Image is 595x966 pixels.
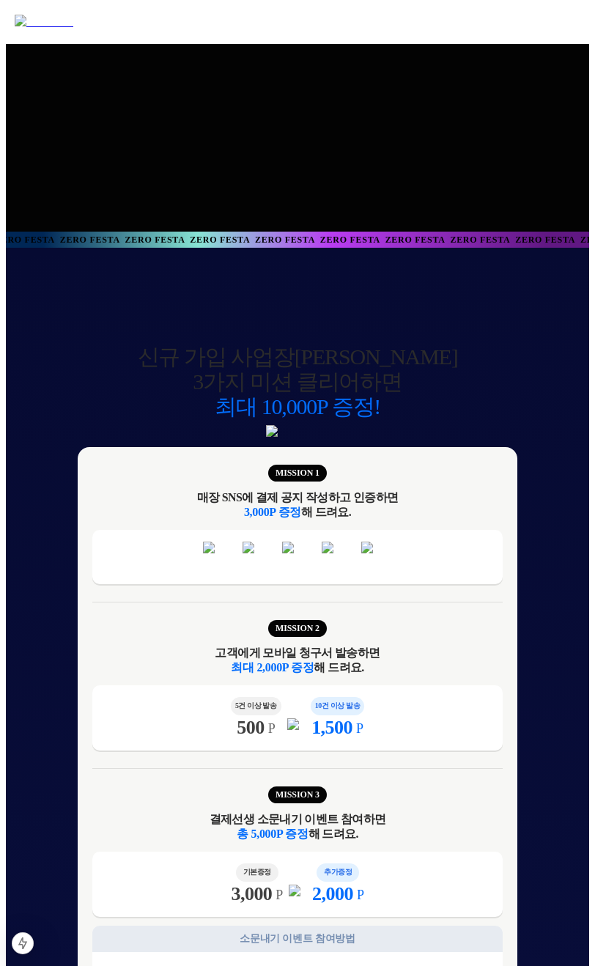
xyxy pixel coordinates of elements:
[240,932,355,945] span: 소문내기 이벤트 참여방법
[236,863,278,882] span: 기본증정
[92,812,503,841] div: 결제선생 소문내기 이벤트 참여하면 해 드려요.
[166,298,429,325] img: event_01
[203,542,234,572] img: event_icon
[237,827,308,840] span: 총 5,000P 증정
[243,542,273,572] img: event_icon
[289,885,306,902] img: add icon
[138,344,458,419] div: 신규 가입 사업장[PERSON_NAME] 3가지 미션 클리어하면
[268,786,327,803] span: MISSION 3
[312,883,353,905] span: 2,000
[282,542,313,572] img: event_icon
[266,425,329,438] img: event_icon
[287,718,305,736] img: add icon
[357,888,364,903] span: P
[15,15,73,30] img: 결제선생
[215,394,380,419] span: 최대 10,000P 증정!
[311,717,352,739] span: 1,500
[268,721,276,737] span: P
[268,465,327,482] span: MISSION 1
[6,232,589,248] div: ZERO FESTA ZERO FESTA ZERO FESTA ZERO FESTA ZERO FESTA ZERO FESTA ZERO FESTA ZERO FESTA ZERO FEST...
[244,506,301,518] span: 3,000P 증정
[231,661,314,674] span: 최대 2,000P 증정
[322,542,352,572] img: event_icon
[92,490,503,520] div: 매장 SNS에 결제 공지 작성하고 인증하면 해 드려요.
[317,863,359,882] span: 추가증정
[231,697,281,715] span: 5건 이상 발송
[268,620,327,637] span: MISSION 2
[92,646,503,675] div: 고객에게 모바일 청구서 발송하면 해 드려요.
[311,697,364,715] span: 10건 이상 발송
[356,721,363,737] span: P
[361,542,392,572] img: event_icon
[276,888,283,903] span: P
[231,883,272,905] span: 3,000
[237,717,264,739] span: 500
